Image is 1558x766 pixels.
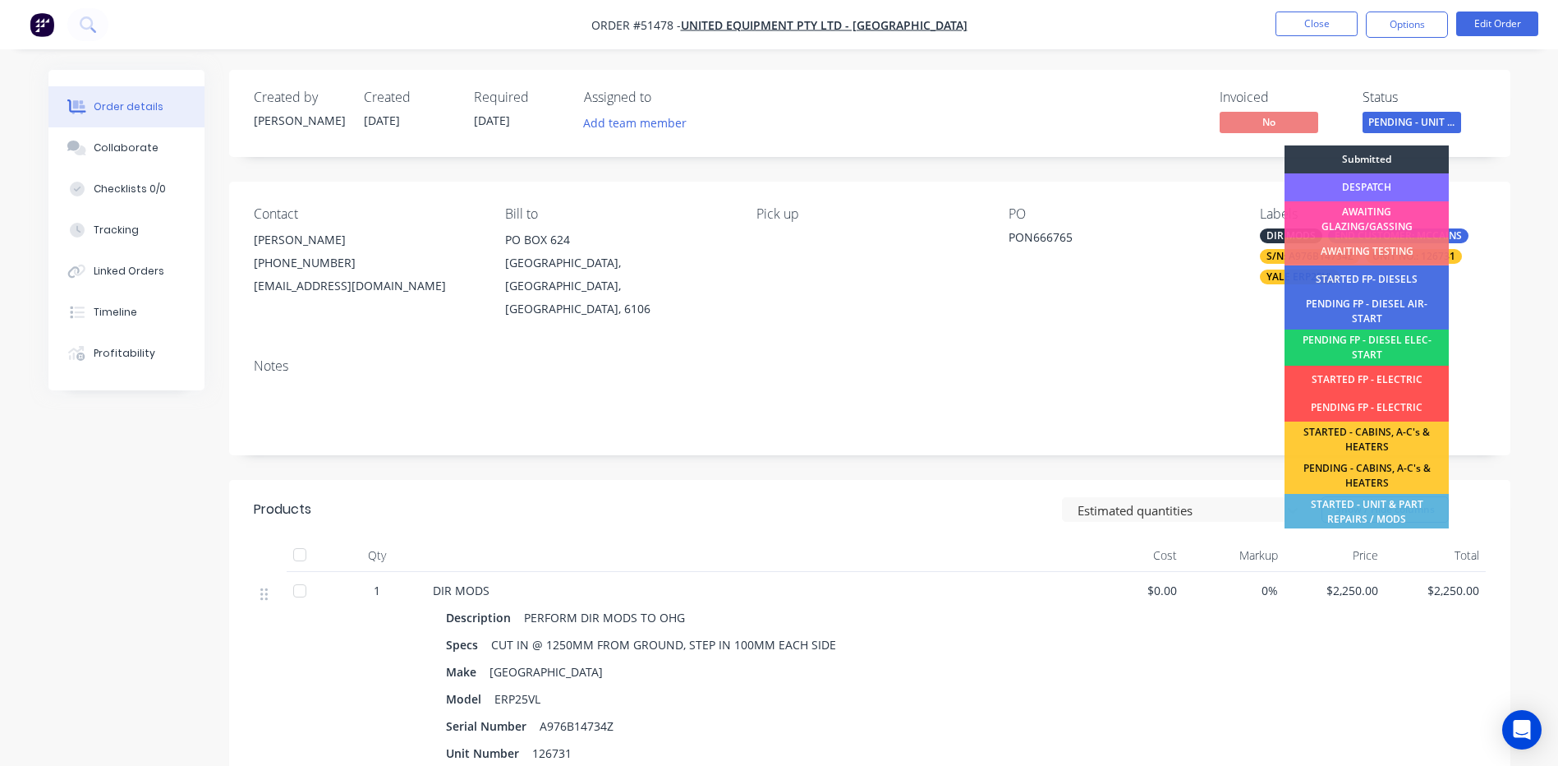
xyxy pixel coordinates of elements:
[1285,173,1449,201] div: DESPATCH
[446,633,485,657] div: Specs
[1183,539,1285,572] div: Markup
[48,86,205,127] button: Order details
[1285,539,1386,572] div: Price
[48,210,205,251] button: Tracking
[474,113,510,128] span: [DATE]
[1285,394,1449,422] div: PENDING FP - ELECTRIC
[328,539,426,572] div: Qty
[254,112,344,129] div: [PERSON_NAME]
[505,251,730,321] div: [GEOGRAPHIC_DATA], [GEOGRAPHIC_DATA], [GEOGRAPHIC_DATA], 6106
[1083,539,1184,572] div: Cost
[94,223,139,238] div: Tracking
[505,228,730,251] div: PO BOX 624
[1363,112,1461,132] span: PENDING - UNIT ...
[681,17,967,33] a: UNITED EQUIPMENT PTY LTD - [GEOGRAPHIC_DATA]
[756,206,981,222] div: Pick up
[1291,582,1379,599] span: $2,250.00
[254,206,479,222] div: Contact
[1220,90,1343,105] div: Invoiced
[517,606,692,630] div: PERFORM DIR MODS TO OHG
[433,583,489,598] span: DIR MODS
[48,333,205,374] button: Profitability
[254,251,479,275] div: [PHONE_NUMBER]
[254,90,344,105] div: Created by
[1456,12,1538,36] button: Edit Order
[48,251,205,292] button: Linked Orders
[1385,539,1486,572] div: Total
[1285,494,1449,530] div: STARTED - UNIT & PART REPAIRS / MODS
[1285,238,1449,265] div: AWAITING TESTING
[446,606,517,630] div: Description
[254,500,311,519] div: Products
[584,90,748,105] div: Assigned to
[446,741,526,765] div: Unit Number
[254,275,479,298] div: [EMAIL_ADDRESS][DOMAIN_NAME]
[574,112,695,134] button: Add team member
[94,346,155,361] div: Profitability
[94,141,159,155] div: Collaborate
[48,168,205,210] button: Checklists 0/0
[1285,422,1449,458] div: STARTED - CABINS, A-C's & HEATERS
[1285,201,1449,238] div: AWAITING GLAZING/GASSING
[1363,90,1486,105] div: Status
[446,687,488,711] div: Model
[254,228,479,251] div: [PERSON_NAME]
[446,714,533,738] div: Serial Number
[485,633,843,657] div: CUT IN @ 1250MM FROM GROUND, STEP IN 100MM EACH SIDE
[1220,112,1318,132] span: No
[1391,582,1479,599] span: $2,250.00
[1285,293,1449,330] div: PENDING FP - DIESEL AIR-START
[488,687,547,711] div: ERP25VL
[30,12,54,37] img: Factory
[1190,582,1278,599] span: 0%
[48,292,205,333] button: Timeline
[254,358,1486,374] div: Notes
[94,182,166,196] div: Checklists 0/0
[1090,582,1178,599] span: $0.00
[1502,710,1542,750] div: Open Intercom Messenger
[591,17,681,33] span: Order #51478 -
[48,127,205,168] button: Collaborate
[533,714,620,738] div: A976B14734Z
[505,228,730,321] div: PO BOX 624[GEOGRAPHIC_DATA], [GEOGRAPHIC_DATA], [GEOGRAPHIC_DATA], 6106
[1009,228,1214,251] div: PON666765
[1285,366,1449,394] div: STARTED FP - ELECTRIC
[474,90,564,105] div: Required
[1366,12,1448,38] button: Options
[1285,458,1449,494] div: PENDING - CABINS, A-C's & HEATERS
[364,90,454,105] div: Created
[1009,206,1234,222] div: PO
[483,660,609,684] div: [GEOGRAPHIC_DATA]
[254,228,479,298] div: [PERSON_NAME][PHONE_NUMBER][EMAIL_ADDRESS][DOMAIN_NAME]
[1260,228,1322,243] div: DIR MODS
[1260,270,1340,284] div: YALE ERP25VL
[1260,206,1485,222] div: Labels
[1275,12,1358,36] button: Close
[584,112,696,134] button: Add team member
[1285,265,1449,293] div: STARTED FP- DIESELS
[446,660,483,684] div: Make
[1260,249,1360,264] div: S/N: A976B14734Z
[364,113,400,128] span: [DATE]
[94,264,164,279] div: Linked Orders
[374,582,380,599] span: 1
[505,206,730,222] div: Bill to
[1285,330,1449,366] div: PENDING FP - DIESEL ELEC-START
[1363,112,1461,136] button: PENDING - UNIT ...
[1285,145,1449,173] div: Submitted
[94,305,137,320] div: Timeline
[526,741,578,765] div: 126731
[94,99,163,114] div: Order details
